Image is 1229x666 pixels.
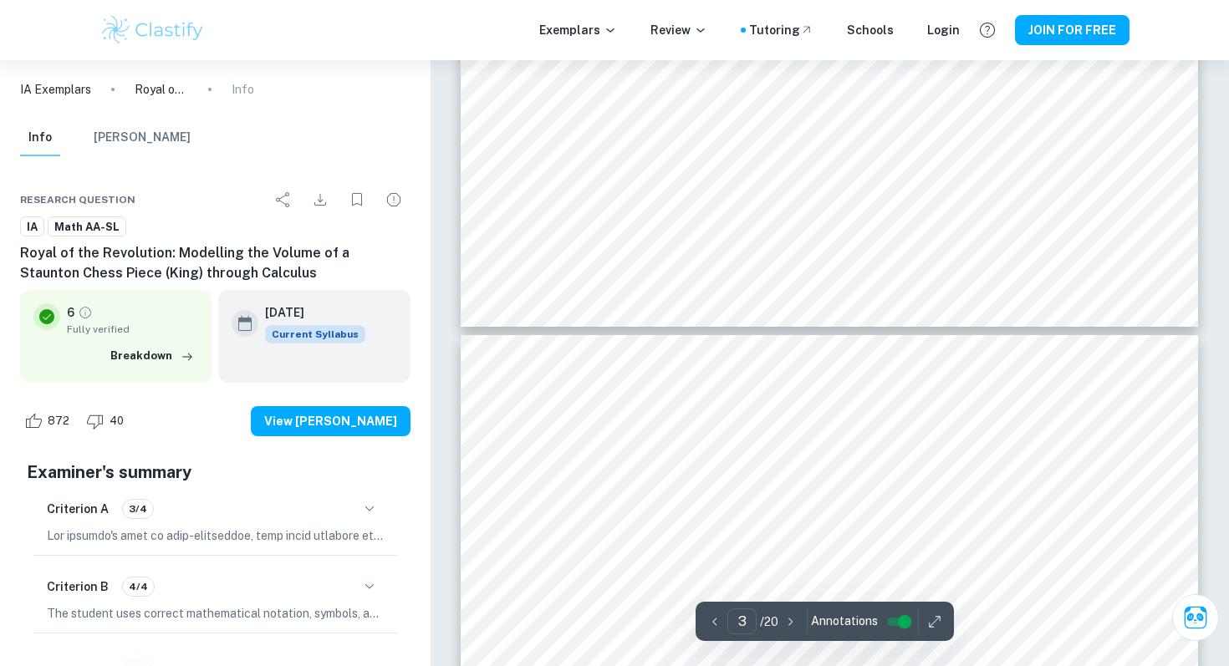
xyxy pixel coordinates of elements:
span: Current Syllabus [265,325,365,343]
a: IA [20,216,44,237]
a: Login [927,21,960,39]
span: Annotations [811,613,878,630]
img: Clastify logo [99,13,206,47]
h6: Criterion A [47,500,109,518]
button: Ask Clai [1172,594,1219,641]
div: Report issue [377,183,411,216]
div: Dislike [82,408,133,435]
h6: [DATE] [265,303,352,322]
span: Fully verified [67,322,198,337]
h6: Royal of the Revolution: Modelling the Volume of a Staunton Chess Piece (King) through Calculus [20,243,411,283]
p: 6 [67,303,74,322]
div: Download [303,183,337,216]
button: [PERSON_NAME] [94,119,191,156]
button: View [PERSON_NAME] [251,406,411,436]
button: Info [20,119,60,156]
span: 872 [38,413,79,430]
a: Grade fully verified [78,305,93,320]
button: JOIN FOR FREE [1015,15,1130,45]
p: Royal of the Revolution: Modelling the Volume of a Staunton Chess Piece (King) through Calculus [135,80,188,99]
p: / 20 [760,613,778,631]
p: The student uses correct mathematical notation, symbols, and terminology consistently and accurat... [47,604,384,623]
button: Breakdown [106,343,198,369]
p: Exemplars [539,21,617,39]
p: Lor ipsumdo's amet co adip-elitseddoe, temp incid utlabore etdolorem al enimadminimv, quis, nos e... [47,526,384,545]
span: 3/4 [123,501,153,516]
p: Info [232,80,254,99]
a: Math AA-SL [48,216,126,237]
a: IA Exemplars [20,80,91,99]
div: Share [267,183,300,216]
span: 4/4 [123,579,154,594]
button: Help and Feedback [973,16,1002,44]
div: This exemplar is based on the current syllabus. Feel free to refer to it for inspiration/ideas wh... [265,325,365,343]
p: Review [650,21,707,39]
h5: Examiner's summary [27,460,404,485]
a: Schools [847,21,894,39]
div: Like [20,408,79,435]
span: Research question [20,192,135,207]
span: IA [21,219,43,236]
h6: Criterion B [47,577,109,596]
div: Bookmark [340,183,374,216]
a: Tutoring [749,21,813,39]
span: 40 [100,413,133,430]
span: Math AA-SL [48,219,125,236]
